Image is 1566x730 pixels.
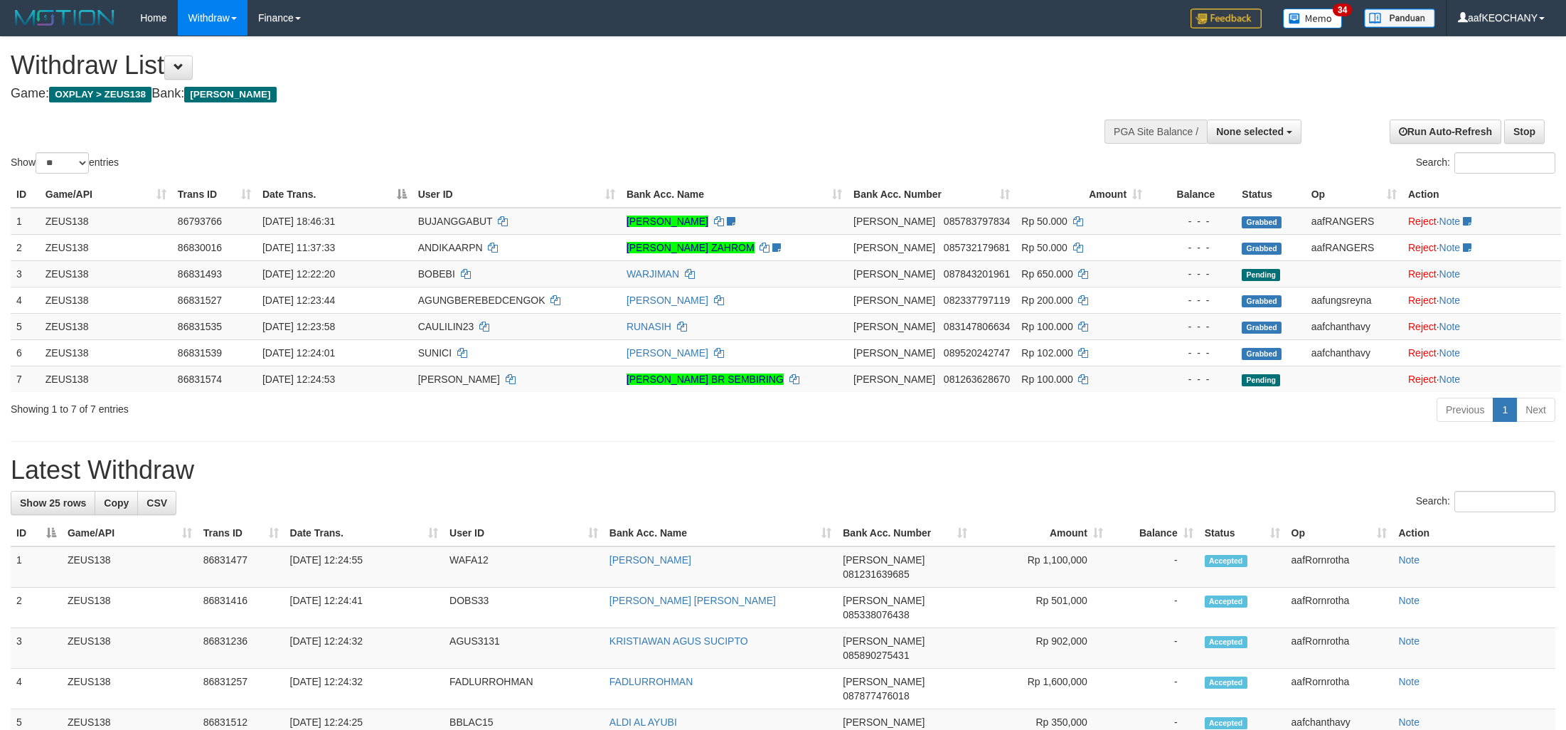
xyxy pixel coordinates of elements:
a: Note [1398,635,1419,647]
th: Balance: activate to sort column ascending [1109,520,1199,546]
span: 86831493 [178,268,222,280]
a: Reject [1408,321,1437,332]
span: Rp 100.000 [1021,374,1072,385]
td: 3 [11,260,40,287]
a: ALDI AL AYUBI [609,716,677,728]
td: [DATE] 12:24:41 [284,588,444,628]
td: - [1109,669,1199,709]
a: Note [1398,716,1419,728]
td: [DATE] 12:24:32 [284,669,444,709]
a: Next [1516,398,1555,422]
img: MOTION_logo.png [11,7,119,28]
a: WARJIMAN [627,268,679,280]
td: 2 [11,234,40,260]
td: ZEUS138 [40,313,172,339]
label: Search: [1416,491,1555,512]
td: 3 [11,628,62,669]
a: KRISTIAWAN AGUS SUCIPTO [609,635,748,647]
td: 1 [11,546,62,588]
td: ZEUS138 [62,628,198,669]
span: SUNICI [418,347,452,359]
span: Copy 087843201961 to clipboard [944,268,1010,280]
h1: Latest Withdraw [11,456,1555,485]
a: Previous [1437,398,1493,422]
span: Pending [1242,374,1280,386]
span: [DATE] 12:24:01 [262,347,335,359]
span: Rp 200.000 [1021,295,1072,306]
a: Run Auto-Refresh [1390,120,1501,144]
span: Rp 50.000 [1021,216,1067,227]
a: [PERSON_NAME] [PERSON_NAME] [609,595,776,606]
td: FADLURROHMAN [444,669,604,709]
span: Copy 085338076438 to clipboard [843,609,909,620]
span: [PERSON_NAME] [853,374,935,385]
td: Rp 902,000 [973,628,1109,669]
span: None selected [1216,126,1284,137]
span: [DATE] 12:22:20 [262,268,335,280]
td: 1 [11,208,40,235]
span: Accepted [1205,555,1247,567]
td: - [1109,588,1199,628]
th: ID [11,181,40,208]
span: [DATE] 12:23:58 [262,321,335,332]
td: 4 [11,669,62,709]
td: ZEUS138 [62,588,198,628]
td: 86831236 [198,628,284,669]
th: Trans ID: activate to sort column ascending [172,181,257,208]
span: Copy 081231639685 to clipboard [843,568,909,580]
td: · [1402,313,1561,339]
td: ZEUS138 [40,339,172,366]
td: 6 [11,339,40,366]
span: [PERSON_NAME] [853,347,935,359]
td: 7 [11,366,40,392]
a: Note [1439,216,1461,227]
td: - [1109,628,1199,669]
img: Button%20Memo.svg [1283,9,1343,28]
th: Status [1236,181,1305,208]
a: Note [1398,676,1419,687]
span: [DATE] 18:46:31 [262,216,335,227]
input: Search: [1454,152,1555,174]
th: Bank Acc. Name: activate to sort column ascending [621,181,848,208]
td: aafRornrotha [1286,669,1393,709]
div: - - - [1154,240,1230,255]
a: [PERSON_NAME] ZAHROM [627,242,755,253]
span: Grabbed [1242,243,1282,255]
a: [PERSON_NAME] [627,347,708,359]
span: [DATE] 12:24:53 [262,374,335,385]
button: None selected [1207,120,1301,144]
th: Op: activate to sort column ascending [1286,520,1393,546]
td: ZEUS138 [40,208,172,235]
th: Game/API: activate to sort column ascending [40,181,172,208]
span: Accepted [1205,596,1247,608]
td: 86831416 [198,588,284,628]
span: Grabbed [1242,216,1282,228]
th: Date Trans.: activate to sort column descending [257,181,412,208]
th: Game/API: activate to sort column ascending [62,520,198,546]
span: OXPLAY > ZEUS138 [49,87,151,102]
span: Show 25 rows [20,497,86,509]
td: 86831477 [198,546,284,588]
div: - - - [1154,372,1230,386]
span: 86831539 [178,347,222,359]
td: [DATE] 12:24:55 [284,546,444,588]
th: Amount: activate to sort column ascending [973,520,1109,546]
td: ZEUS138 [40,234,172,260]
th: Bank Acc. Name: activate to sort column ascending [604,520,837,546]
span: [PERSON_NAME] [843,554,925,566]
a: CSV [137,491,176,515]
span: Copy [104,497,129,509]
span: [PERSON_NAME] [853,295,935,306]
a: Note [1439,268,1461,280]
a: Note [1398,595,1419,606]
a: FADLURROHMAN [609,676,693,687]
span: 86793766 [178,216,222,227]
th: Balance [1148,181,1236,208]
span: BOBEBI [418,268,455,280]
span: [PERSON_NAME] [843,595,925,606]
th: User ID: activate to sort column ascending [444,520,604,546]
input: Search: [1454,491,1555,512]
a: [PERSON_NAME] [609,554,691,566]
th: Status: activate to sort column ascending [1199,520,1286,546]
td: AGUS3131 [444,628,604,669]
